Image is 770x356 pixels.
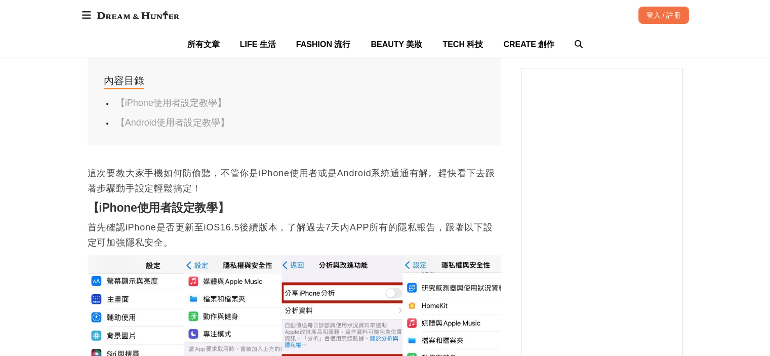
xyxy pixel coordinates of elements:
[116,98,226,108] a: 【iPhone使用者設定教學】
[104,73,144,89] div: 內容目錄
[638,7,689,24] div: 登入 / 註冊
[240,40,276,49] span: LIFE 生活
[371,31,422,58] a: BEAUTY 美妝
[92,6,184,24] img: Dream & Hunter
[503,40,554,49] span: CREATE 創作
[442,40,483,49] span: TECH 科技
[88,201,501,215] h2: 【iPhone使用者設定教學】
[187,31,220,58] a: 所有文章
[371,40,422,49] span: BEAUTY 美妝
[503,31,554,58] a: CREATE 創作
[296,31,351,58] a: FASHION 流行
[296,40,351,49] span: FASHION 流行
[442,31,483,58] a: TECH 科技
[88,220,501,250] p: 首先確認iPhone是否更新至iOS16.5後續版本，了解過去7天內APP所有的隱私報告，跟著以下設定可加強隱私安全。
[88,166,501,196] p: 這次要教大家手機如何防偷聽，不管你是iPhone使用者或是Android系統通通有解。趕快看下去跟著步驟動手設定輕鬆搞定！
[240,31,276,58] a: LIFE 生活
[187,40,220,49] span: 所有文章
[116,117,229,128] a: 【Android使用者設定教學】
